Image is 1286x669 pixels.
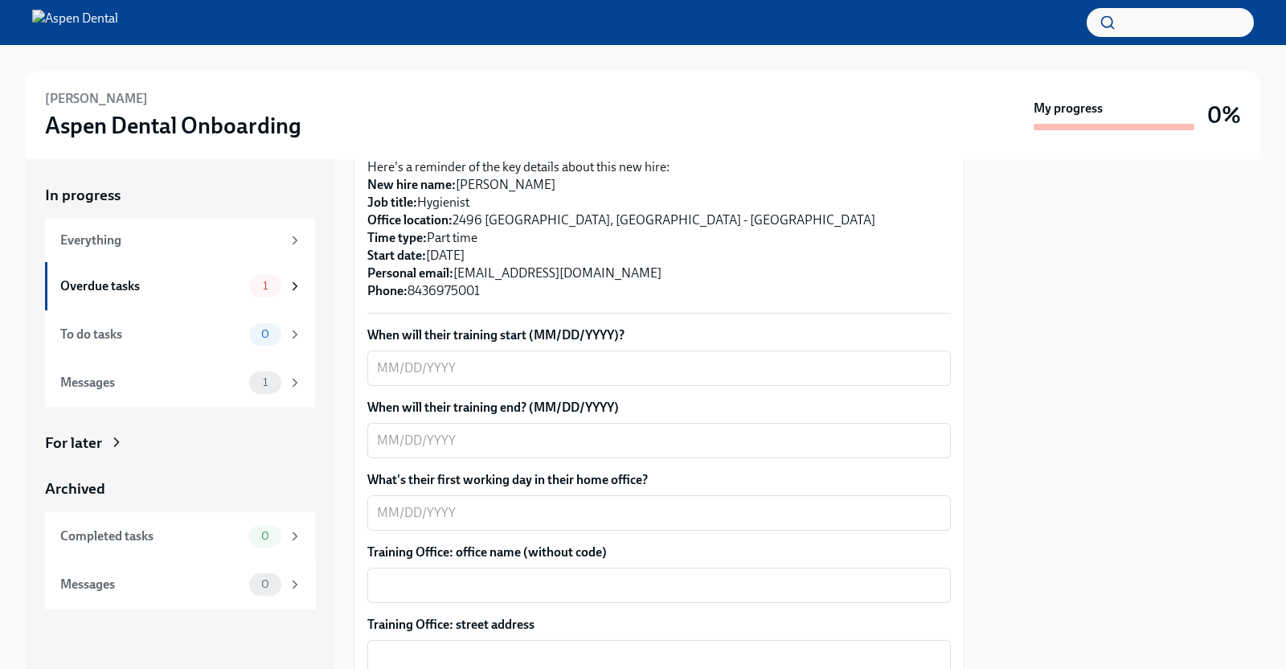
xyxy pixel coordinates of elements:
[253,280,277,292] span: 1
[45,310,315,359] a: To do tasks0
[45,433,102,454] div: For later
[367,158,951,300] p: Here's a reminder of the key details about this new hire: [PERSON_NAME] Hygienist 2496 [GEOGRAPHI...
[367,177,456,192] strong: New hire name:
[253,376,277,388] span: 1
[367,230,427,245] strong: Time type:
[367,195,417,210] strong: Job title:
[45,185,315,206] a: In progress
[60,576,243,593] div: Messages
[1207,101,1241,129] h3: 0%
[60,374,243,392] div: Messages
[367,265,453,281] strong: Personal email:
[60,527,243,545] div: Completed tasks
[45,512,315,560] a: Completed tasks0
[367,471,951,489] label: What's their first working day in their home office?
[45,262,315,310] a: Overdue tasks1
[60,277,243,295] div: Overdue tasks
[45,478,315,499] a: Archived
[367,326,951,344] label: When will their training start (MM/DD/YYYY)?
[367,212,453,228] strong: Office location:
[45,560,315,609] a: Messages0
[252,328,279,340] span: 0
[45,219,315,262] a: Everything
[1034,100,1103,117] strong: My progress
[367,616,951,634] label: Training Office: street address
[367,399,951,417] label: When will their training end? (MM/DD/YYYY)
[32,10,118,35] img: Aspen Dental
[60,326,243,343] div: To do tasks
[367,283,408,298] strong: Phone:
[252,578,279,590] span: 0
[45,111,301,140] h3: Aspen Dental Onboarding
[60,232,281,249] div: Everything
[45,359,315,407] a: Messages1
[45,433,315,454] a: For later
[367,248,426,263] strong: Start date:
[367,544,951,561] label: Training Office: office name (without code)
[252,530,279,542] span: 0
[45,90,148,108] h6: [PERSON_NAME]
